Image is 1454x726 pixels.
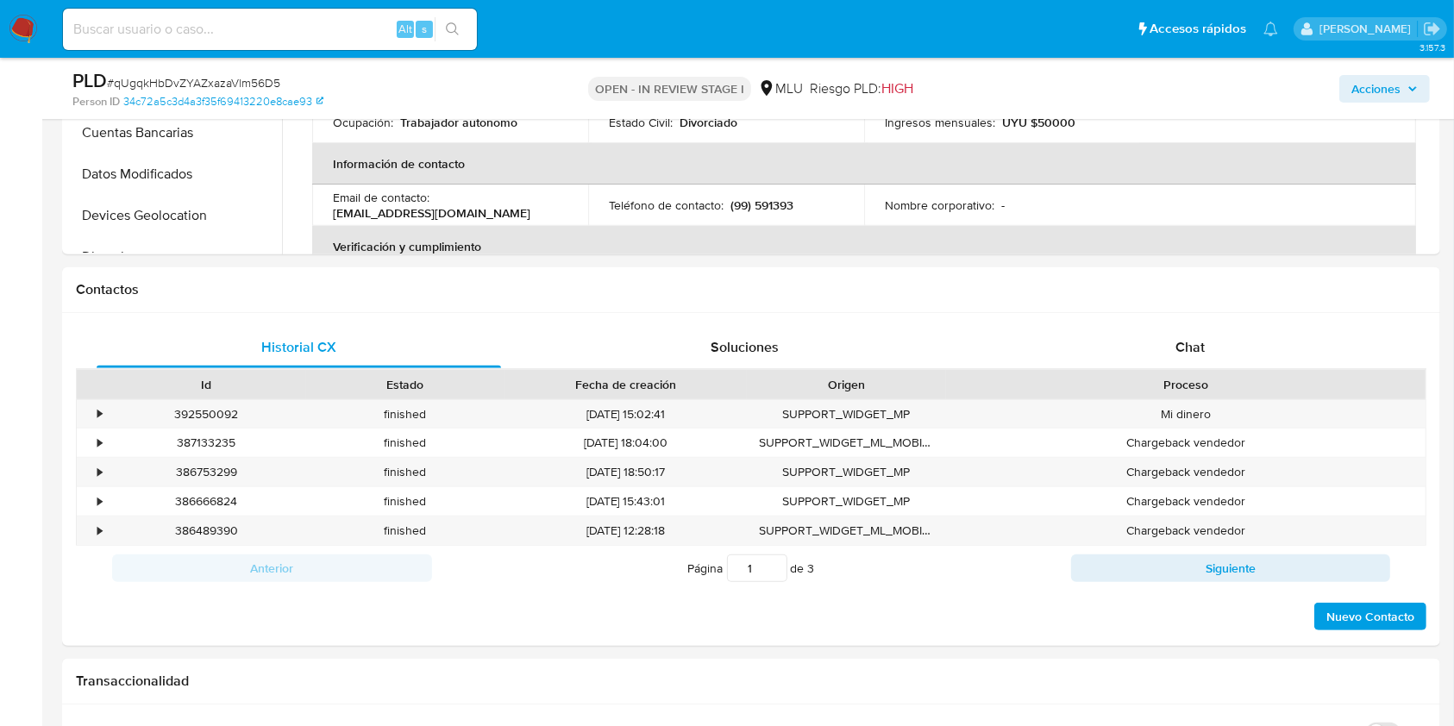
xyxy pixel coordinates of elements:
[107,429,306,457] div: 387133235
[435,17,470,41] button: search-icon
[1423,20,1441,38] a: Salir
[505,400,747,429] div: [DATE] 15:02:41
[730,197,793,213] p: (99) 591393
[1002,115,1075,130] p: UYU $50000
[1001,197,1005,213] p: -
[946,458,1426,486] div: Chargeback vendedor
[758,79,803,98] div: MLU
[885,197,994,213] p: Nombre corporativo :
[885,115,995,130] p: Ingresos mensuales :
[66,236,282,278] button: Direcciones
[1314,603,1426,630] button: Nuevo Contacto
[97,523,102,539] div: •
[1420,41,1445,54] span: 3.157.3
[119,376,294,393] div: Id
[946,400,1426,429] div: Mi dinero
[107,400,306,429] div: 392550092
[505,429,747,457] div: [DATE] 18:04:00
[97,435,102,451] div: •
[72,94,120,110] b: Person ID
[1319,21,1417,37] p: ximena.felix@mercadolibre.com
[505,458,747,486] div: [DATE] 18:50:17
[306,400,505,429] div: finished
[1263,22,1278,36] a: Notificaciones
[66,195,282,236] button: Devices Geolocation
[1326,604,1414,629] span: Nuevo Contacto
[1339,75,1430,103] button: Acciones
[306,458,505,486] div: finished
[123,94,323,110] a: 34c72a5c3d4a3f35f69413220e8cae93
[505,487,747,516] div: [DATE] 15:43:01
[747,429,946,457] div: SUPPORT_WIDGET_ML_MOBILE
[107,516,306,545] div: 386489390
[1351,75,1401,103] span: Acciones
[306,429,505,457] div: finished
[261,337,336,357] span: Historial CX
[400,115,517,130] p: Trabajador autonomo
[588,77,751,101] p: OPEN - IN REVIEW STAGE I
[747,487,946,516] div: SUPPORT_WIDGET_MP
[398,21,412,37] span: Alt
[66,112,282,153] button: Cuentas Bancarias
[66,153,282,195] button: Datos Modificados
[107,487,306,516] div: 386666824
[609,197,724,213] p: Teléfono de contacto :
[688,554,815,582] span: Página de
[958,376,1413,393] div: Proceso
[333,115,393,130] p: Ocupación :
[1175,337,1205,357] span: Chat
[312,143,1416,185] th: Información de contacto
[63,18,477,41] input: Buscar usuario o caso...
[680,115,737,130] p: Divorciado
[312,226,1416,267] th: Verificación y cumplimiento
[76,673,1426,690] h1: Transaccionalidad
[112,554,432,582] button: Anterior
[97,406,102,422] div: •
[881,78,913,98] span: HIGH
[759,376,934,393] div: Origen
[97,464,102,480] div: •
[97,493,102,510] div: •
[76,281,1426,298] h1: Contactos
[747,458,946,486] div: SUPPORT_WIDGET_MP
[1150,20,1246,38] span: Accesos rápidos
[505,516,747,545] div: [DATE] 12:28:18
[318,376,493,393] div: Estado
[810,79,913,98] span: Riesgo PLD:
[946,429,1426,457] div: Chargeback vendedor
[333,190,429,205] p: Email de contacto :
[107,458,306,486] div: 386753299
[72,66,107,94] b: PLD
[517,376,735,393] div: Fecha de creación
[1071,554,1391,582] button: Siguiente
[306,516,505,545] div: finished
[808,560,815,577] span: 3
[946,516,1426,545] div: Chargeback vendedor
[711,337,779,357] span: Soluciones
[946,487,1426,516] div: Chargeback vendedor
[609,115,673,130] p: Estado Civil :
[422,21,427,37] span: s
[306,487,505,516] div: finished
[747,516,946,545] div: SUPPORT_WIDGET_ML_MOBILE
[107,74,280,91] span: # qUgqkHbDvZYAZxazaVlm56D5
[747,400,946,429] div: SUPPORT_WIDGET_MP
[333,205,530,221] p: [EMAIL_ADDRESS][DOMAIN_NAME]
